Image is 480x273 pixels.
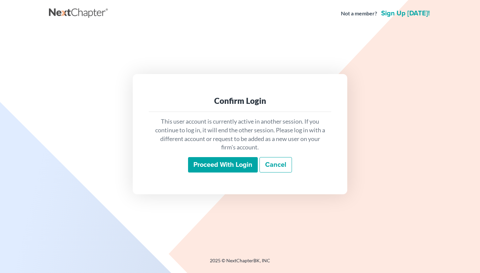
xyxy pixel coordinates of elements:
[380,10,431,17] a: Sign up [DATE]!
[188,157,258,173] input: Proceed with login
[154,117,326,152] p: This user account is currently active in another session. If you continue to log in, it will end ...
[49,257,431,269] div: 2025 © NextChapterBK, INC
[154,95,326,106] div: Confirm Login
[259,157,292,173] a: Cancel
[341,10,377,17] strong: Not a member?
